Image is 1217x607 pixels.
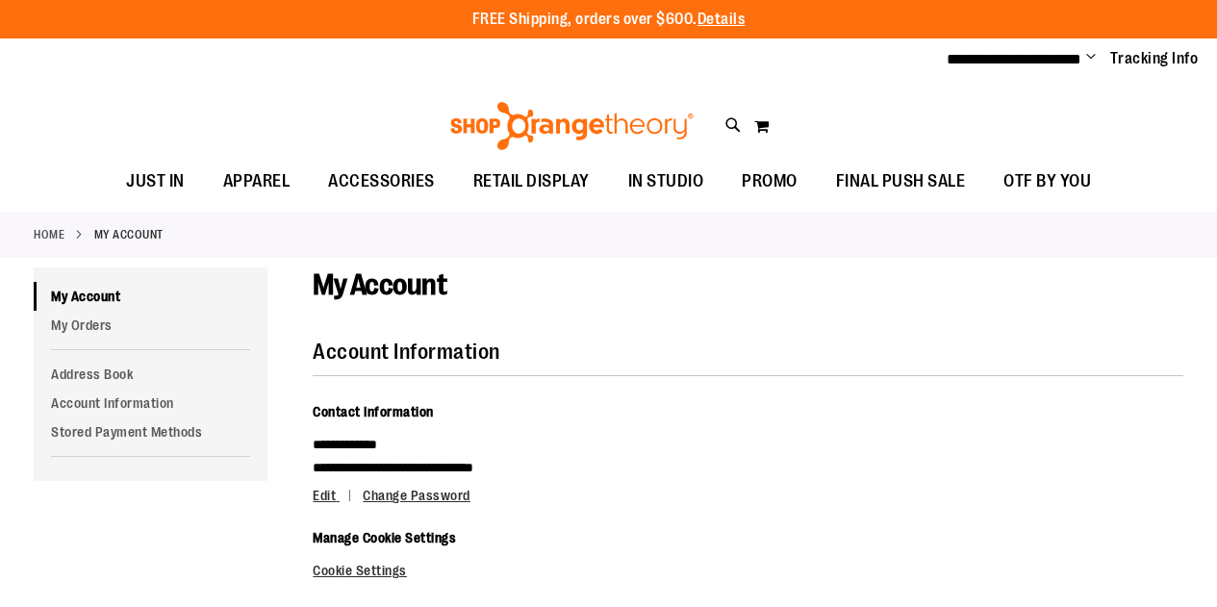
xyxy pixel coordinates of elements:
a: Account Information [34,389,267,417]
strong: My Account [94,226,164,243]
a: Address Book [34,360,267,389]
a: My Orders [34,311,267,340]
span: My Account [313,268,446,301]
a: Change Password [363,488,470,503]
span: ACCESSORIES [328,160,435,203]
span: Manage Cookie Settings [313,530,456,545]
a: Cookie Settings [313,563,407,578]
span: APPAREL [223,160,291,203]
a: Details [697,11,746,28]
span: IN STUDIO [628,160,704,203]
strong: Account Information [313,340,500,364]
span: JUST IN [126,160,185,203]
p: FREE Shipping, orders over $600. [472,9,746,31]
button: Account menu [1086,49,1096,68]
span: PROMO [742,160,798,203]
span: RETAIL DISPLAY [473,160,590,203]
a: Edit [313,488,360,503]
span: Edit [313,488,336,503]
a: Home [34,226,64,243]
span: FINAL PUSH SALE [836,160,966,203]
a: My Account [34,282,267,311]
span: Contact Information [313,404,434,419]
img: Shop Orangetheory [447,102,697,150]
a: Stored Payment Methods [34,417,267,446]
a: Tracking Info [1110,48,1199,69]
span: OTF BY YOU [1003,160,1091,203]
